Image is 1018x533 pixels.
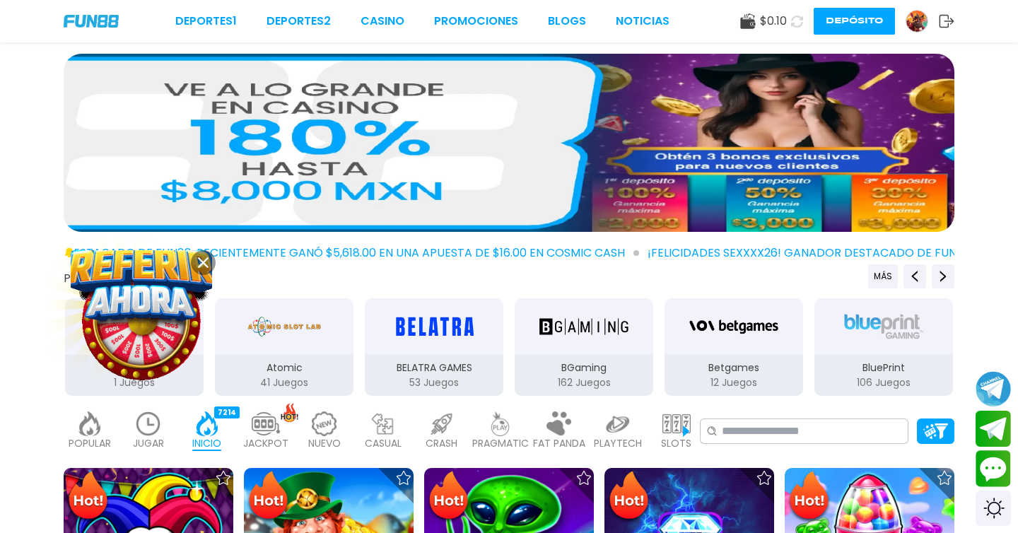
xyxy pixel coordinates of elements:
img: Hot [786,469,832,525]
button: BELATRA GAMES [359,297,509,397]
button: Aspect [59,297,209,397]
img: Hot [245,469,291,525]
img: Hot [65,469,111,525]
a: Deportes1 [175,13,237,30]
img: Atomic [245,307,324,346]
a: Avatar [906,10,939,33]
p: INICIO [192,436,221,451]
img: Casino Inicio Bonos 100% [64,54,954,232]
div: Switch theme [976,491,1011,526]
button: Join telegram channel [976,370,1011,407]
button: Previous providers [868,264,898,288]
p: 41 Juegos [215,375,353,390]
p: PRAGMATIC [472,436,529,451]
p: Betgames [665,361,803,375]
p: Aspect [65,361,204,375]
button: Contact customer service [976,450,1011,487]
button: BluePrint [809,297,959,397]
p: BELATRA GAMES [365,361,503,375]
a: Deportes2 [267,13,331,30]
p: SLOTS [661,436,691,451]
p: POPULAR [69,436,111,451]
img: casual_light.webp [369,411,397,436]
img: Platform Filter [923,423,948,438]
p: BluePrint [814,361,953,375]
p: 106 Juegos [814,375,953,390]
img: recent_light.webp [134,411,163,436]
p: BGaming [515,361,653,375]
button: Depósito [814,8,895,35]
img: BluePrint [839,307,928,346]
button: Previous providers [903,264,926,288]
p: FAT PANDA [533,436,585,451]
p: 12 Juegos [665,375,803,390]
a: NOTICIAS [616,13,669,30]
img: slots_light.webp [662,411,691,436]
button: Join telegram [976,411,1011,447]
img: BGaming [539,307,628,346]
p: JUGAR [133,436,164,451]
p: NUEVO [308,436,341,451]
div: 7214 [214,406,240,418]
p: 162 Juegos [515,375,653,390]
button: BGaming [509,297,659,397]
img: BELATRA GAMES [390,307,479,346]
img: home_active.webp [193,411,221,436]
img: Hot [426,469,472,525]
img: Image Link [77,257,206,385]
button: Proveedores de juego [64,271,185,286]
img: Betgames [689,307,778,346]
img: jackpot_light.webp [252,411,280,436]
img: playtech_light.webp [604,411,632,436]
img: crash_light.webp [428,411,456,436]
a: CASINO [361,13,404,30]
p: CASUAL [365,436,402,451]
p: CRASH [426,436,457,451]
img: Company Logo [64,15,119,27]
img: pragmatic_light.webp [486,411,515,436]
img: Avatar [906,11,928,32]
a: Promociones [434,13,518,30]
img: hot [281,403,298,422]
p: Atomic [215,361,353,375]
img: Hot [606,469,652,525]
img: popular_light.webp [76,411,104,436]
p: PLAYTECH [594,436,642,451]
p: 1 Juegos [65,375,204,390]
img: new_light.webp [310,411,339,436]
img: fat_panda_light.webp [545,411,573,436]
a: BLOGS [548,13,586,30]
button: Atomic [209,297,359,397]
button: Betgames [659,297,809,397]
p: 53 Juegos [365,375,503,390]
button: Next providers [932,264,954,288]
p: JACKPOT [243,436,288,451]
span: $ 0.10 [760,13,787,30]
